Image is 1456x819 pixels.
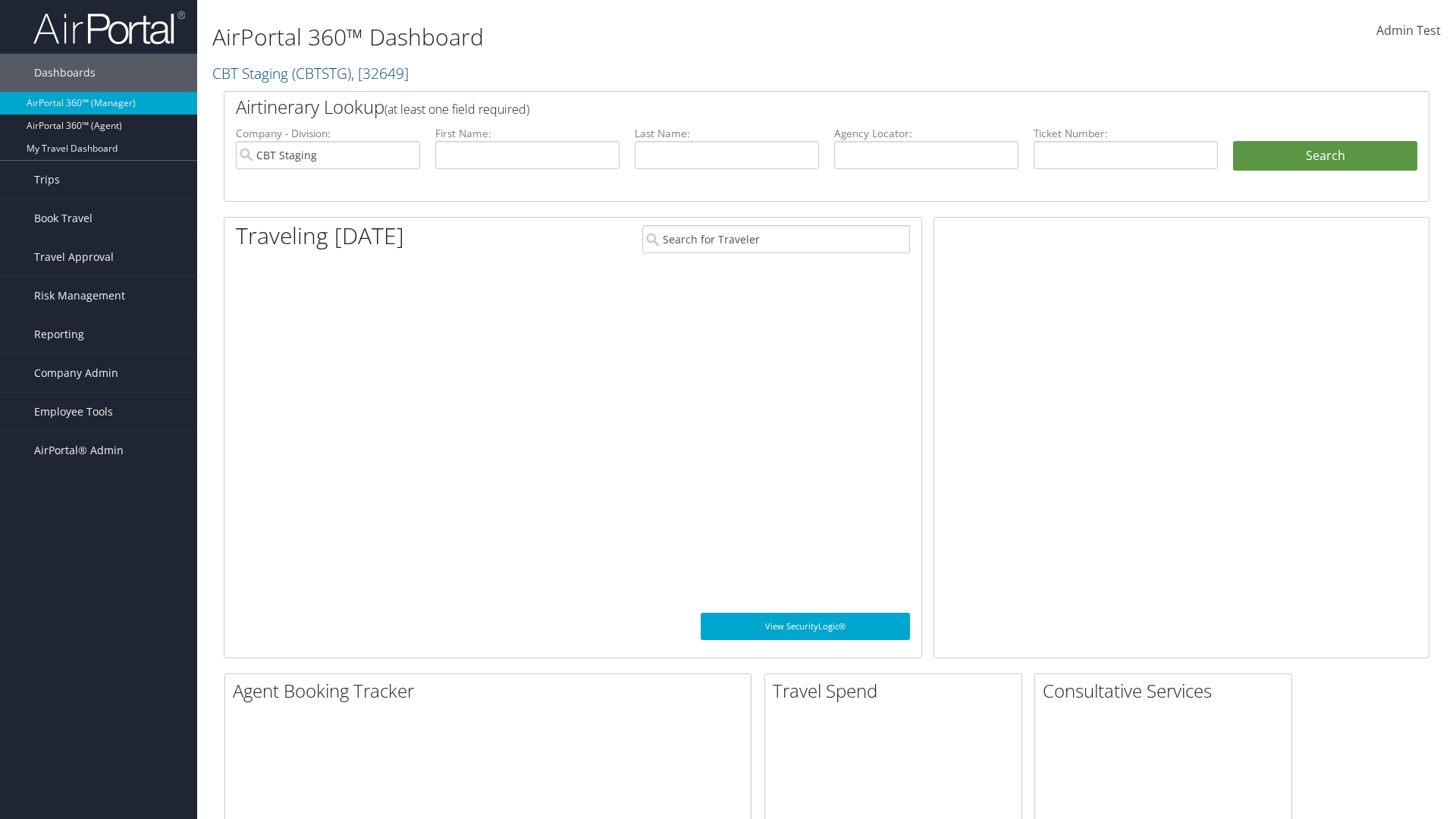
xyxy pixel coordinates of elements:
span: Company Admin [34,354,118,392]
span: Employee Tools [34,393,113,431]
span: (at least one field required) [384,101,529,118]
span: AirPortal® Admin [34,431,124,469]
button: Search [1233,141,1417,171]
span: Travel Approval [34,238,114,276]
span: , [ 32649 ] [351,63,409,83]
input: Search for Traveler [642,225,910,253]
span: Admin Test [1376,22,1441,39]
label: Ticket Number: [1034,126,1218,141]
h1: Traveling [DATE] [236,220,404,252]
h2: Travel Spend [773,678,1021,704]
span: Book Travel [34,199,93,237]
h2: Consultative Services [1043,678,1291,704]
a: CBT Staging [212,63,409,83]
img: airportal-logo.png [33,10,185,45]
span: ( CBTSTG ) [292,63,351,83]
span: Trips [34,161,60,199]
a: View SecurityLogic® [701,613,910,640]
a: Admin Test [1376,8,1441,55]
label: Agency Locator: [834,126,1018,141]
label: Last Name: [635,126,819,141]
span: Reporting [34,315,84,353]
h2: Agent Booking Tracker [233,678,751,704]
h2: Airtinerary Lookup [236,94,1317,120]
h1: AirPortal 360™ Dashboard [212,21,1031,53]
span: Dashboards [34,54,96,92]
label: Company - Division: [236,126,420,141]
span: Risk Management [34,277,125,315]
label: First Name: [435,126,620,141]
